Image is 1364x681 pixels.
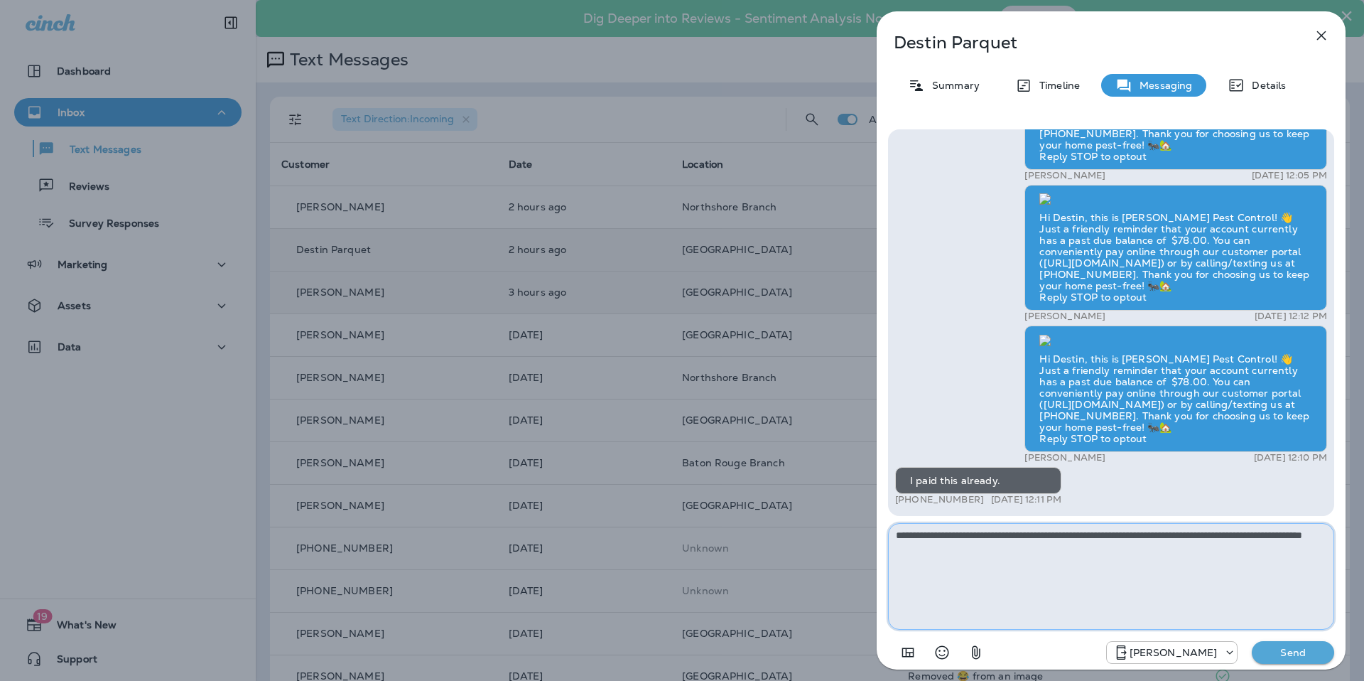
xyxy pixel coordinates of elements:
[894,33,1282,53] p: Destin Parquet
[991,494,1061,505] p: [DATE] 12:11 PM
[1039,193,1051,205] img: twilio-download
[1024,326,1327,452] div: Hi Destin, this is [PERSON_NAME] Pest Control! 👋 Just a friendly reminder that your account curre...
[1024,185,1327,311] div: Hi Destin, this is [PERSON_NAME] Pest Control! 👋 Just a friendly reminder that your account curre...
[1255,311,1327,322] p: [DATE] 12:12 PM
[1252,641,1334,664] button: Send
[1132,80,1192,91] p: Messaging
[1263,646,1323,659] p: Send
[1130,647,1218,658] p: [PERSON_NAME]
[1024,170,1105,181] p: [PERSON_NAME]
[894,638,922,667] button: Add in a premade template
[1245,80,1286,91] p: Details
[1107,644,1238,661] div: +1 (504) 576-9603
[1032,80,1080,91] p: Timeline
[1024,452,1105,463] p: [PERSON_NAME]
[1252,170,1327,181] p: [DATE] 12:05 PM
[1254,452,1327,463] p: [DATE] 12:10 PM
[1039,335,1051,346] img: twilio-download
[895,494,984,505] p: [PHONE_NUMBER]
[1024,311,1105,322] p: [PERSON_NAME]
[895,467,1061,494] div: I paid this already.
[925,80,980,91] p: Summary
[928,638,956,667] button: Select an emoji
